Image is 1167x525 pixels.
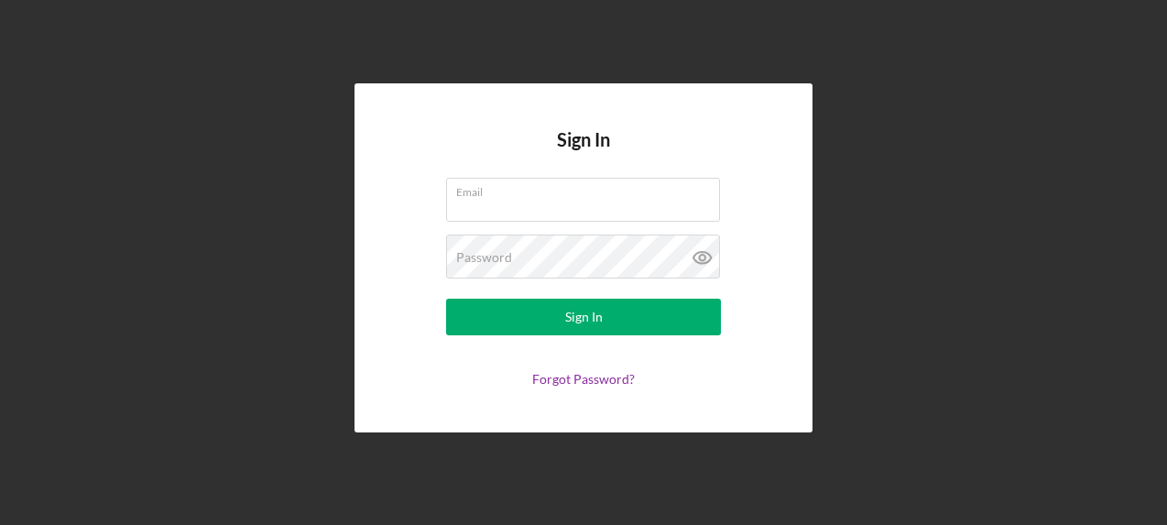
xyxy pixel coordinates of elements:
label: Password [456,250,512,265]
div: Sign In [565,299,603,335]
label: Email [456,179,720,199]
a: Forgot Password? [532,371,635,387]
button: Sign In [446,299,721,335]
h4: Sign In [557,129,610,178]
